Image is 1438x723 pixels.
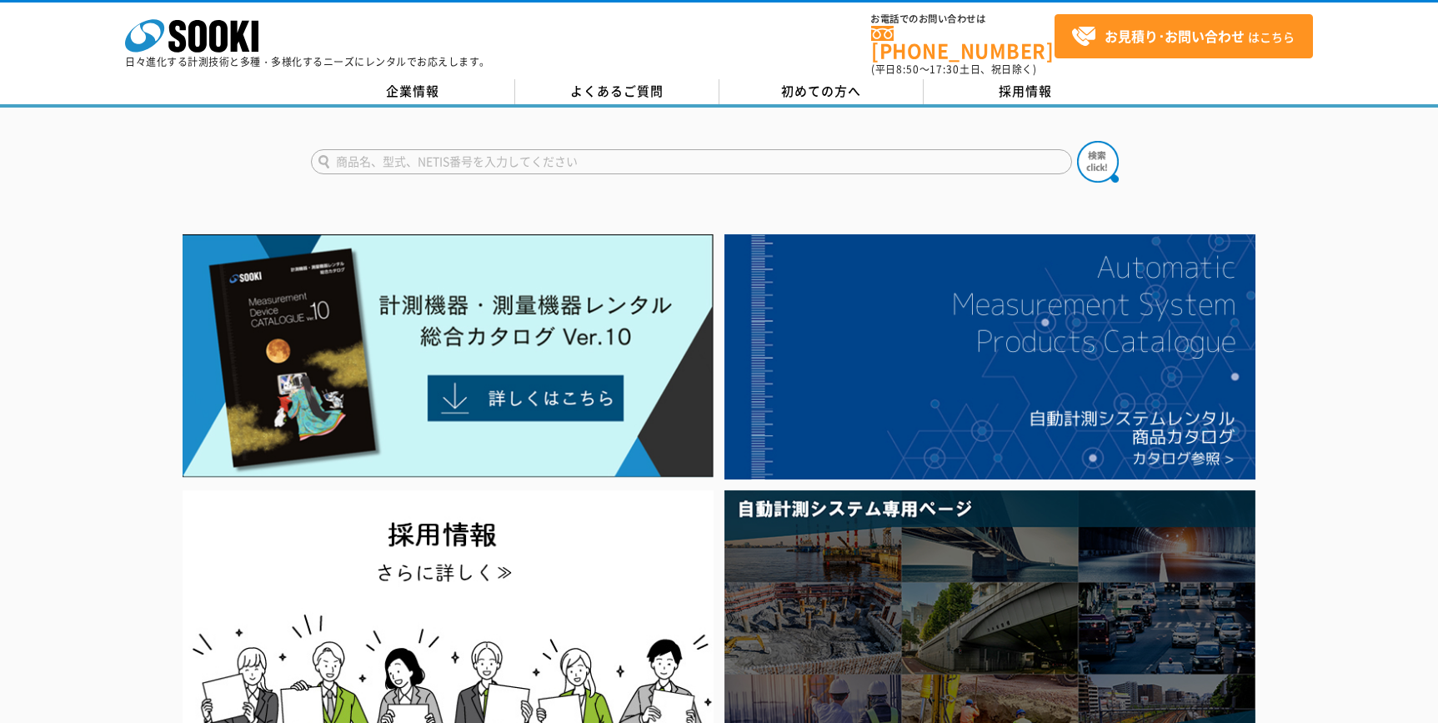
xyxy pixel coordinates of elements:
span: 初めての方へ [781,82,861,100]
a: よくあるご質問 [515,79,719,104]
strong: お見積り･お問い合わせ [1105,26,1245,46]
p: 日々進化する計測技術と多種・多様化するニーズにレンタルでお応えします。 [125,57,490,67]
a: 企業情報 [311,79,515,104]
span: (平日 ～ 土日、祝日除く) [871,62,1036,77]
img: 自動計測システムカタログ [724,234,1255,479]
a: 初めての方へ [719,79,924,104]
a: [PHONE_NUMBER] [871,26,1055,60]
span: はこちら [1071,24,1295,49]
span: 8:50 [896,62,919,77]
input: 商品名、型式、NETIS番号を入力してください [311,149,1072,174]
img: btn_search.png [1077,141,1119,183]
img: Catalog Ver10 [183,234,714,478]
span: 17:30 [929,62,960,77]
span: お電話でのお問い合わせは [871,14,1055,24]
a: 採用情報 [924,79,1128,104]
a: お見積り･お問い合わせはこちら [1055,14,1313,58]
